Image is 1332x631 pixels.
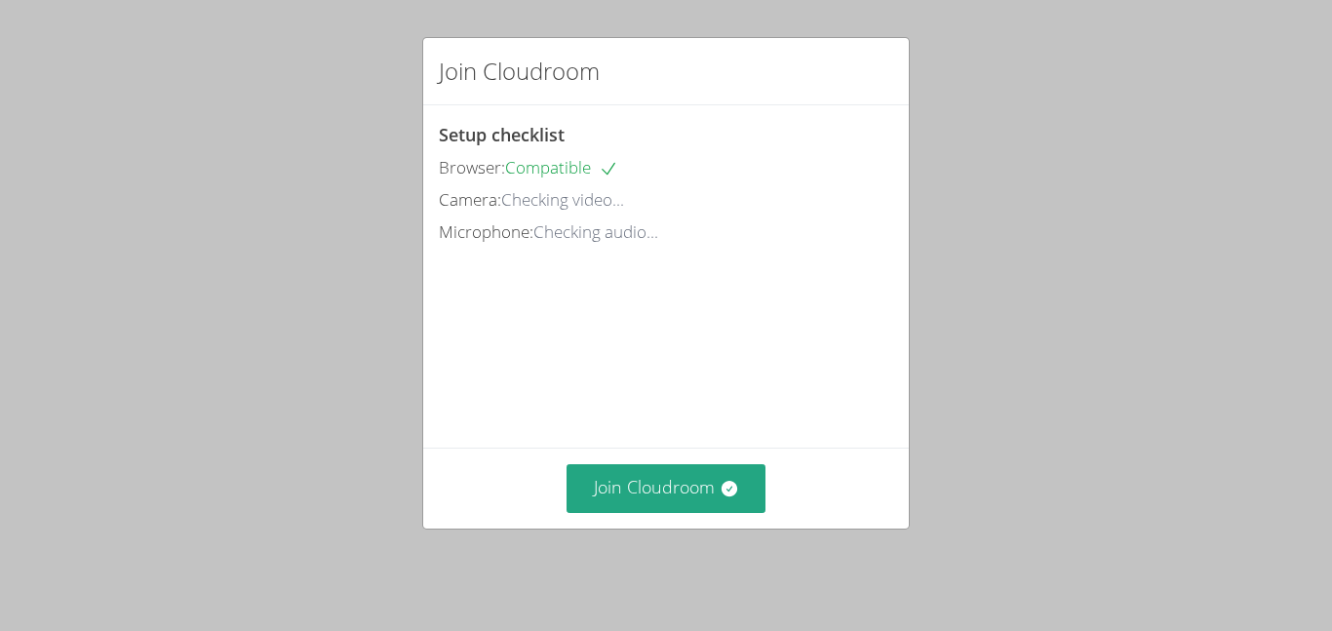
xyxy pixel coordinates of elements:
[439,123,565,146] span: Setup checklist
[439,220,533,243] span: Microphone:
[505,156,618,178] span: Compatible
[533,220,658,243] span: Checking audio...
[439,156,505,178] span: Browser:
[439,188,501,211] span: Camera:
[439,54,600,89] h2: Join Cloudroom
[567,464,766,512] button: Join Cloudroom
[501,188,624,211] span: Checking video...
